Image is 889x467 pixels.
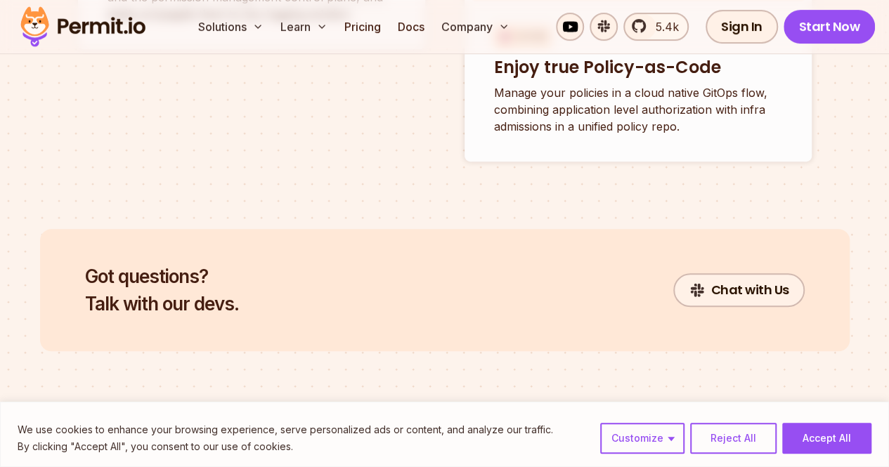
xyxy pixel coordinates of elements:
[494,56,782,79] h3: Enjoy true Policy-as-Code
[706,10,778,44] a: Sign In
[85,263,239,290] span: Got questions?
[193,13,269,41] button: Solutions
[690,423,777,454] button: Reject All
[494,84,782,135] p: Manage your policies in a cloud native GitOps flow, combining application level authorization wit...
[392,13,430,41] a: Docs
[18,421,553,438] p: We use cookies to enhance your browsing experience, serve personalized ads or content, and analyz...
[784,10,876,44] a: Start Now
[673,273,805,307] a: Chat with Us
[18,438,553,455] p: By clicking "Accept All", you consent to our use of cookies.
[14,3,152,51] img: Permit logo
[436,13,515,41] button: Company
[85,263,239,317] h2: Talk with our devs.
[600,423,684,454] button: Customize
[623,13,689,41] a: 5.4k
[275,13,333,41] button: Learn
[647,18,679,35] span: 5.4k
[339,13,387,41] a: Pricing
[782,423,871,454] button: Accept All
